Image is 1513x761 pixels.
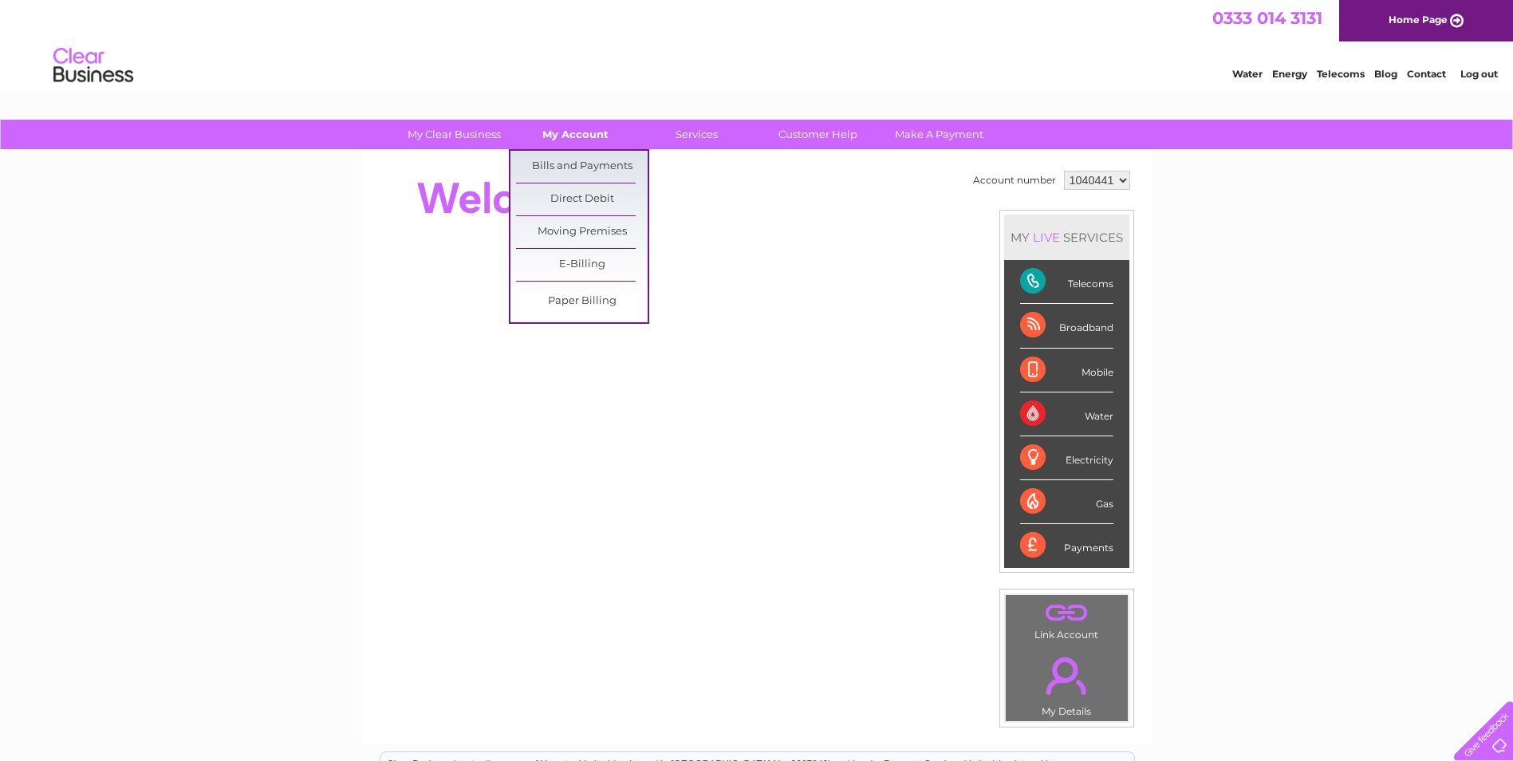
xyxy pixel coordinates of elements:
[510,120,641,149] a: My Account
[1005,644,1129,722] td: My Details
[1460,68,1498,80] a: Log out
[1020,349,1113,392] div: Mobile
[1272,68,1307,80] a: Energy
[1374,68,1397,80] a: Blog
[1020,392,1113,436] div: Water
[516,286,648,317] a: Paper Billing
[53,41,134,90] img: logo.png
[631,120,762,149] a: Services
[1020,436,1113,480] div: Electricity
[388,120,520,149] a: My Clear Business
[1004,215,1129,260] div: MY SERVICES
[1010,648,1124,704] a: .
[1317,68,1365,80] a: Telecoms
[752,120,884,149] a: Customer Help
[1010,599,1124,627] a: .
[516,249,648,281] a: E-Billing
[873,120,1005,149] a: Make A Payment
[1020,480,1113,524] div: Gas
[1020,524,1113,567] div: Payments
[1020,304,1113,348] div: Broadband
[516,183,648,215] a: Direct Debit
[516,151,648,183] a: Bills and Payments
[380,9,1134,77] div: Clear Business is a trading name of Verastar Limited (registered in [GEOGRAPHIC_DATA] No. 3667643...
[1020,260,1113,304] div: Telecoms
[516,216,648,248] a: Moving Premises
[1232,68,1263,80] a: Water
[1005,594,1129,645] td: Link Account
[1212,8,1322,28] a: 0333 014 3131
[1030,230,1063,245] div: LIVE
[1407,68,1446,80] a: Contact
[969,167,1060,194] td: Account number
